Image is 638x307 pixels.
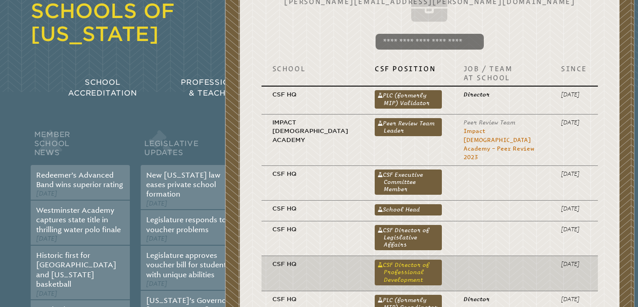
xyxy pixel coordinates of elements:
[272,64,353,73] p: School
[146,200,167,207] span: [DATE]
[146,171,220,199] a: New [US_STATE] law eases private school formation
[375,225,442,251] a: CSF Director of Legislative Affairs
[375,260,442,285] a: CSF Director of Professional Development
[146,215,226,234] a: Legislature responds to voucher problems
[561,225,587,234] p: [DATE]
[375,170,442,195] a: CSF Executive Committee Member
[272,170,353,178] p: CSF HQ
[146,251,230,279] a: Legislature approves voucher bill for students with unique abilities
[561,90,587,99] p: [DATE]
[561,118,587,127] p: [DATE]
[464,90,539,99] p: Director
[272,260,353,268] p: CSF HQ
[36,171,123,189] a: Redeemer’s Advanced Band wins superior rating
[36,190,57,197] span: [DATE]
[375,64,442,73] p: CSF Position
[561,204,587,213] p: [DATE]
[146,235,167,243] span: [DATE]
[36,290,57,298] span: [DATE]
[464,128,534,160] a: Impact [DEMOGRAPHIC_DATA] Academy – Peer Review 2023
[181,78,312,97] span: Professional Development & Teacher Certification
[375,204,442,215] a: School Head
[68,78,137,97] span: School Accreditation
[561,64,587,73] p: Since
[375,118,442,136] a: Peer Review Team Leader
[464,64,539,82] p: Job / Team at School
[464,295,539,303] p: Director
[31,128,130,165] h2: Member School News
[561,260,587,268] p: [DATE]
[464,119,515,126] span: Peer Review Team
[36,235,57,243] span: [DATE]
[272,225,353,234] p: CSF HQ
[146,280,167,288] span: [DATE]
[141,128,240,165] h2: Legislative Updates
[561,295,587,303] p: [DATE]
[272,204,353,213] p: CSF HQ
[36,251,116,289] a: Historic first for [GEOGRAPHIC_DATA] and [US_STATE] basketball
[272,90,353,99] p: CSF HQ
[272,295,353,303] p: CSF HQ
[36,206,121,234] a: Westminster Academy captures state title in thrilling water polo finale
[561,170,587,178] p: [DATE]
[272,118,353,144] p: Impact [DEMOGRAPHIC_DATA] Academy
[375,90,442,108] a: PLC (formerly MIP) Validator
